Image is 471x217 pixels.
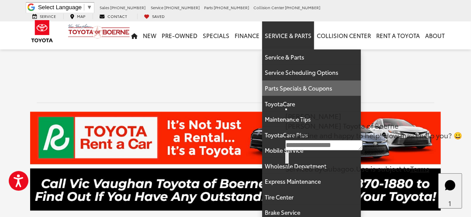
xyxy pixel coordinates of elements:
[374,21,423,49] a: Rent a Toyota
[63,14,92,19] a: Map
[262,174,361,189] a: Express Maintenance
[262,127,361,143] a: ToyotaCare Plus
[159,21,200,49] a: Pre-Owned
[77,13,85,19] span: Map
[152,13,165,19] span: Saved
[262,143,361,158] a: Mobile Service
[262,158,361,174] a: Wholesale Department
[423,21,447,49] a: About
[214,4,249,10] span: [PHONE_NUMBER]
[107,13,127,19] span: Contact
[100,4,109,10] span: Sales
[26,14,62,19] a: Service
[137,14,171,19] a: My Saved Vehicles
[232,21,262,49] a: Finance
[262,65,361,80] a: Service Scheduling Options
[93,14,134,19] a: Contact
[30,112,441,210] img: Toyota Rent a Car
[262,112,361,127] a: Maintenance Tips
[262,80,361,96] a: Parts Specials & Coupons
[68,24,130,39] img: Vic Vaughan Toyota of Boerne
[262,96,361,112] a: ToyotaCare
[285,4,320,10] span: [PHONE_NUMBER]
[253,4,284,10] span: Collision Center
[26,17,59,45] img: Toyota
[200,21,232,49] a: Specials
[151,4,163,10] span: Service
[38,4,92,10] a: Select Language​
[262,49,361,65] a: Service & Parts: Opens in a new tab
[110,4,145,10] span: [PHONE_NUMBER]
[314,21,374,49] a: Collision Center
[40,13,56,19] span: Service
[140,21,159,49] a: New
[38,4,82,10] span: Select Language
[262,21,314,49] a: Service & Parts: Opens in a new tab
[204,4,213,10] span: Parts
[262,189,361,205] a: Tire Center: Opens in a new tab
[164,4,200,10] span: [PHONE_NUMBER]
[128,21,140,49] a: Home
[87,4,92,10] span: ▼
